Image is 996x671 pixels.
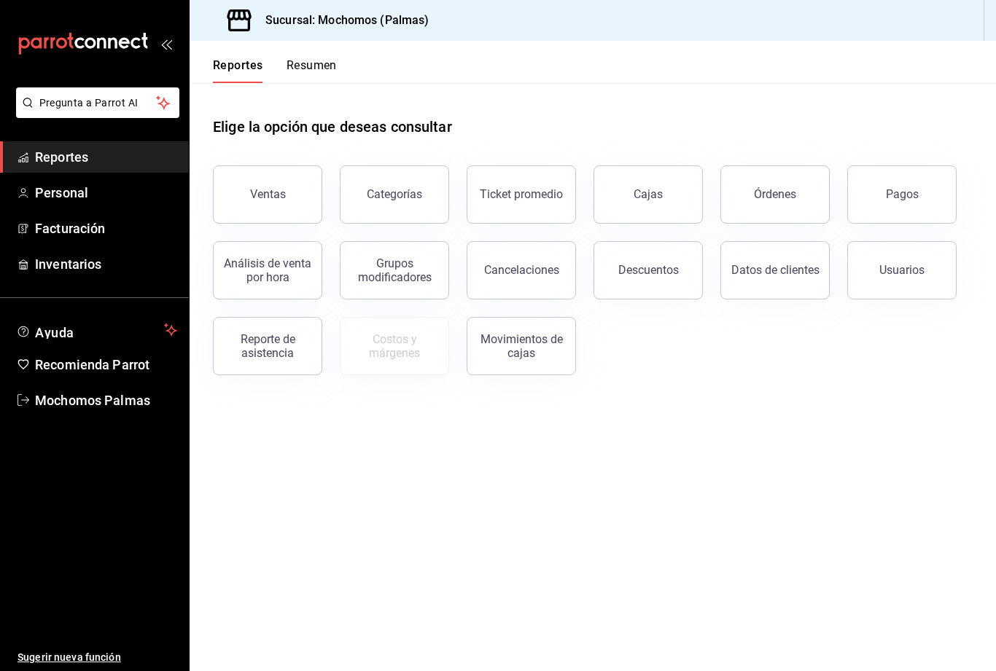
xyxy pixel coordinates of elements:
[879,263,925,277] div: Usuarios
[340,165,449,224] button: Categorías
[10,106,179,121] a: Pregunta a Parrot AI
[480,187,563,201] div: Ticket promedio
[731,263,820,277] div: Datos de clientes
[213,165,322,224] button: Ventas
[35,391,177,410] span: Mochomos Palmas
[222,332,313,360] div: Reporte de asistencia
[847,165,957,224] button: Pagos
[35,183,177,203] span: Personal
[467,317,576,375] button: Movimientos de cajas
[720,241,830,299] button: Datos de clientes
[618,263,679,277] div: Descuentos
[213,241,322,299] button: Análisis de venta por hora
[213,58,337,83] div: navigation tabs
[35,219,177,238] span: Facturación
[594,165,703,224] button: Cajas
[594,241,703,299] button: Descuentos
[754,187,796,201] div: Órdenes
[467,241,576,299] button: Cancelaciones
[367,187,422,201] div: Categorías
[35,355,177,374] span: Recomienda Parrot
[340,317,449,375] button: Contrata inventarios para ver este reporte
[287,58,337,83] button: Resumen
[484,263,559,277] div: Cancelaciones
[349,256,440,284] div: Grupos modificadores
[213,116,452,138] h1: Elige la opción que deseas consultar
[35,147,177,167] span: Reportes
[254,12,429,29] h3: Sucursal: Mochomos (Palmas)
[467,165,576,224] button: Ticket promedio
[720,165,830,224] button: Órdenes
[476,332,567,360] div: Movimientos de cajas
[16,87,179,118] button: Pregunta a Parrot AI
[213,317,322,375] button: Reporte de asistencia
[160,38,172,50] button: open_drawer_menu
[213,58,263,83] button: Reportes
[349,332,440,360] div: Costos y márgenes
[634,187,663,201] div: Cajas
[222,256,313,284] div: Análisis de venta por hora
[35,321,158,339] span: Ayuda
[39,95,157,111] span: Pregunta a Parrot AI
[886,187,919,201] div: Pagos
[847,241,957,299] button: Usuarios
[35,254,177,274] span: Inventarios
[340,241,449,299] button: Grupos modificadores
[250,187,286,201] div: Ventas
[17,650,177,665] span: Sugerir nueva función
